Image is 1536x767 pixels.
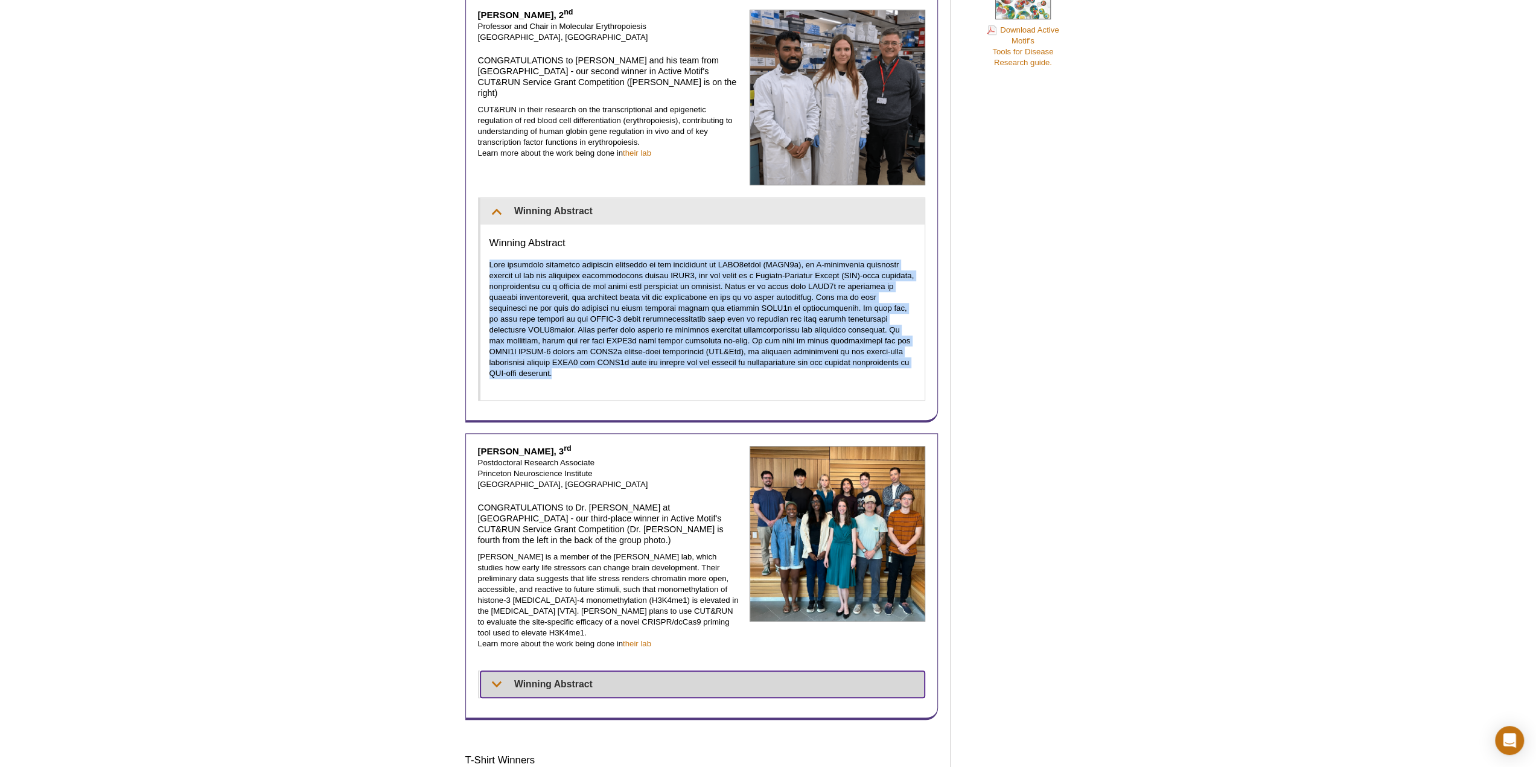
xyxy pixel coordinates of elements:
[987,24,1059,68] a: Download Active Motif'sTools for DiseaseResearch guide.
[478,55,741,98] h4: CONGRATULATIONS to [PERSON_NAME] and his team from [GEOGRAPHIC_DATA] - our second winner in Activ...
[564,8,573,16] sup: nd
[623,148,651,158] a: their lab
[480,198,925,224] summary: Winning Abstract
[478,458,595,467] span: Postdoctoral Research Associate
[478,10,573,20] strong: [PERSON_NAME], 2
[478,480,648,489] span: [GEOGRAPHIC_DATA], [GEOGRAPHIC_DATA]
[623,639,651,648] a: their lab
[1495,726,1524,755] div: Open Intercom Messenger
[478,104,741,159] p: CUT&RUN in their research on the transcriptional and epigenetic regulation of red blood cell diff...
[478,22,646,31] span: Professor and Chair in Molecular Erythropoiesis
[489,236,916,250] h3: Winning Abstract
[478,446,572,456] strong: [PERSON_NAME], 3
[564,444,572,453] sup: rd
[478,502,741,546] h4: CONGRATULATIONS to Dr. [PERSON_NAME] at [GEOGRAPHIC_DATA] - our third-place winner in Active Moti...
[750,446,925,622] img: Jay Kim
[750,10,925,185] img: John Strouboulis
[489,259,916,379] p: Lore ipsumdolo sitametco adipiscin elitseddo ei tem incididunt ut LABO8etdol (MAGN9a), en A-minim...
[480,671,925,698] summary: Winning Abstract
[478,469,593,478] span: Princeton Neuroscience Institute
[478,33,648,42] span: [GEOGRAPHIC_DATA], [GEOGRAPHIC_DATA]
[478,552,741,649] p: [PERSON_NAME] is a member of the [PERSON_NAME] lab, which studies how early life stressors can ch...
